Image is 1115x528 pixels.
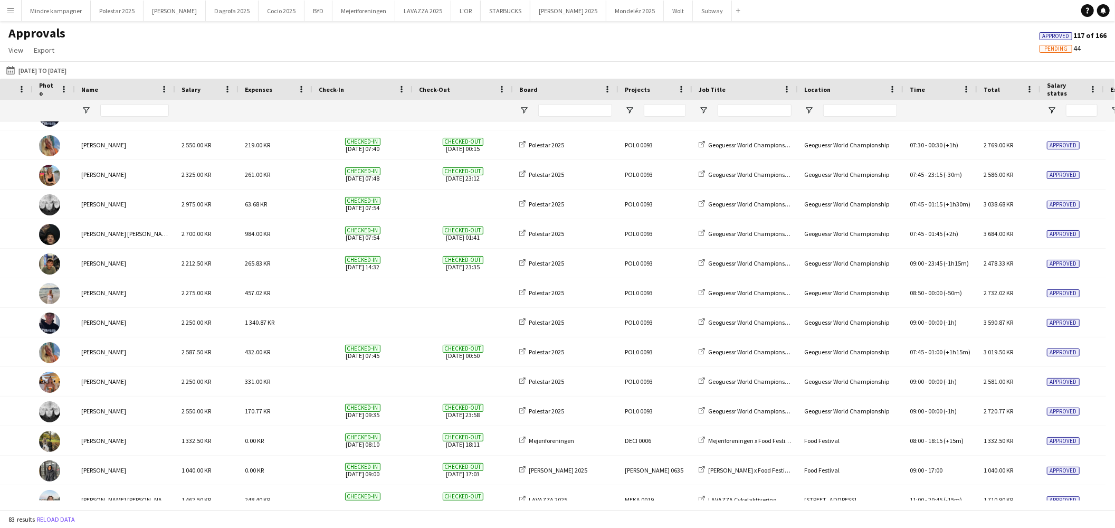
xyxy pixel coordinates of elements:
div: [PERSON_NAME] [75,456,175,485]
span: Geoguessr World Championship [708,230,793,238]
a: Geoguessr World Championship [699,141,793,149]
span: 2 275.00 KR [182,289,211,297]
span: - [925,466,927,474]
span: 2 581.00 KR [984,378,1013,385]
span: 07:45 [910,230,924,238]
span: Geoguessr World Championship [708,289,793,297]
a: Polestar 2025 [519,407,564,415]
span: Geoguessr World Championship [708,348,793,356]
span: 09:00 [910,407,924,415]
button: [DATE] to [DATE] [4,64,69,77]
a: Geoguessr World Championship [699,200,793,208]
div: MEKA 0019 [618,485,692,514]
span: 09:00 [910,466,924,474]
span: Polestar 2025 [529,318,564,326]
span: 01:00 [928,348,942,356]
div: [PERSON_NAME] [75,337,175,366]
span: 0.00 KR [245,437,264,445]
span: [DATE] 00:50 [419,337,507,366]
span: (-30m) [944,171,962,178]
button: Open Filter Menu [625,106,634,115]
span: 1 040.00 KR [182,466,211,474]
span: 2 212.50 KR [182,259,211,267]
span: Total [984,86,1000,93]
span: 3 684.00 KR [984,230,1013,238]
button: Subway [693,1,732,21]
a: Polestar 2025 [519,289,564,297]
button: Open Filter Menu [519,106,529,115]
span: [DATE] 07:54 [319,219,406,248]
span: 984.00 KR [245,230,270,238]
span: 0.00 KR [245,466,264,474]
button: Mejeriforeningen [332,1,395,21]
div: [PERSON_NAME] [75,130,175,159]
span: Checked-out [443,493,483,501]
div: POL0 0093 [618,367,692,396]
span: 2 587.50 KR [182,348,211,356]
button: [PERSON_NAME] 2025 [530,1,606,21]
span: [DATE] 18:11 [419,426,507,455]
span: 08:00 [910,437,924,445]
span: Polestar 2025 [529,407,564,415]
input: Location Filter Input [823,104,897,117]
div: [STREET_ADDRESS] [798,485,903,514]
span: [DATE] 07:45 [319,337,406,366]
div: [PERSON_NAME] [75,426,175,455]
span: 01:15 [928,200,942,208]
span: Approved [1047,319,1080,327]
span: Geoguessr World Championship [708,141,793,149]
span: LAVAZZA 2025 [529,496,567,504]
span: (+2h) [944,230,958,238]
span: Geoguessr World Championship [708,200,793,208]
span: Salary [182,86,201,93]
img: Emil Hedegaard [39,313,60,334]
span: Checked-in [345,138,380,146]
span: Checked-in [345,463,380,471]
span: 01:45 [928,230,942,238]
span: - [925,141,927,149]
span: 432.00 KR [245,348,270,356]
button: Reload data [35,514,77,525]
div: DECI 0006 [618,426,692,455]
span: Approved [1047,467,1080,475]
span: Approved [1047,437,1080,445]
span: (+15m) [944,437,964,445]
span: - [925,348,927,356]
a: Export [30,43,59,57]
span: [DATE] 23:58 [419,397,507,426]
img: Sarah Bækdal Schiøtt Nielsen [39,490,60,511]
span: - [925,318,927,326]
span: 09:00 [910,318,924,326]
a: LAVAZZA Cykelaktivering [699,496,776,504]
input: Board Filter Input [538,104,612,117]
span: 09:00 [910,378,924,385]
div: [PERSON_NAME] [75,278,175,307]
span: 23:15 [928,171,942,178]
span: 2 732.02 KR [984,289,1013,297]
button: Wolt [664,1,693,21]
span: 00:00 [928,407,942,415]
div: POL0 0093 [618,130,692,159]
span: 2 550.00 KR [182,407,211,415]
span: 18:15 [928,437,942,445]
span: Geoguessr World Championship [708,378,793,385]
span: Checked-in [345,167,380,175]
span: Check-In [319,86,344,93]
span: Polestar 2025 [529,289,564,297]
span: [DATE] 23:12 [419,160,507,189]
span: 2 250.00 KR [182,318,211,326]
span: Polestar 2025 [529,348,564,356]
span: Approved [1047,230,1080,238]
button: Dagrofa 2025 [206,1,259,21]
span: 2 700.00 KR [182,230,211,238]
span: Checked-in [345,345,380,353]
span: [DATE] 08:10 [319,426,406,455]
img: Anika Hedegaard [39,283,60,304]
span: [DATE] 23:35 [419,249,507,278]
button: Cocio 2025 [259,1,304,21]
span: 2 550.00 KR [182,141,211,149]
span: [DATE] 09:35 [319,397,406,426]
button: Mondeléz 2025 [606,1,664,21]
span: - [925,230,927,238]
span: 63.68 KR [245,200,267,208]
